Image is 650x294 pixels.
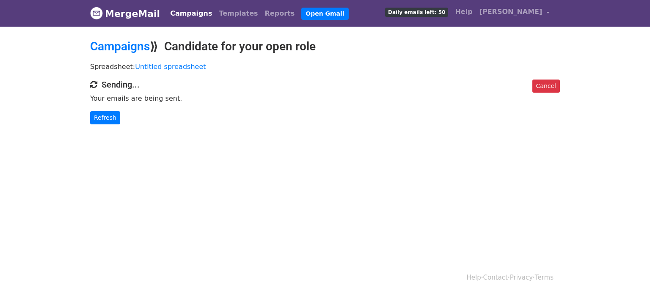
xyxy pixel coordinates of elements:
p: Spreadsheet: [90,62,560,71]
span: [PERSON_NAME] [479,7,543,17]
a: Campaigns [167,5,215,22]
img: MergeMail logo [90,7,103,19]
a: Templates [215,5,261,22]
a: Untitled spreadsheet [135,63,206,71]
a: Help [467,274,481,281]
h4: Sending... [90,80,560,90]
a: Refresh [90,111,120,124]
a: MergeMail [90,5,160,22]
h2: ⟫ Candidate for your open role [90,39,560,54]
a: Open Gmail [301,8,348,20]
a: Terms [535,274,554,281]
a: Contact [483,274,508,281]
p: Your emails are being sent. [90,94,560,103]
a: Daily emails left: 50 [382,3,452,20]
iframe: Chat Widget [608,253,650,294]
span: Daily emails left: 50 [385,8,448,17]
a: Privacy [510,274,533,281]
a: [PERSON_NAME] [476,3,553,23]
a: Cancel [532,80,560,93]
a: Campaigns [90,39,150,53]
a: Help [452,3,476,20]
a: Reports [262,5,298,22]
